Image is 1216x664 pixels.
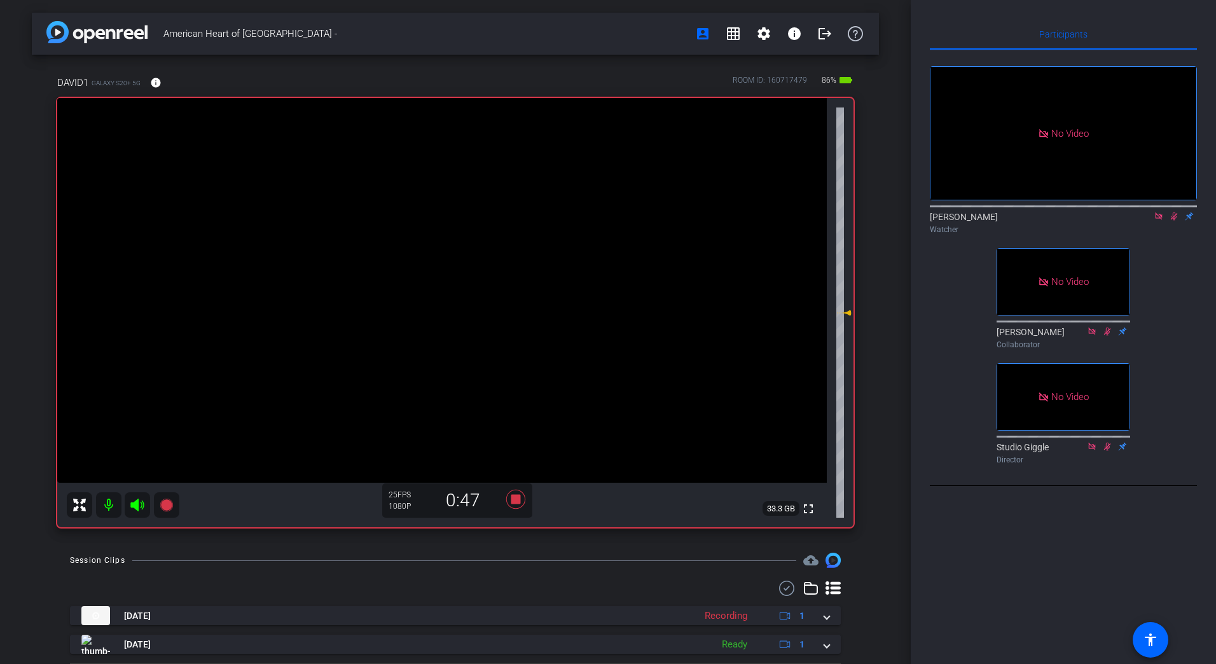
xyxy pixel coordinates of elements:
[397,490,411,499] span: FPS
[997,441,1130,466] div: Studio Giggle
[836,305,852,321] mat-icon: 0 dB
[838,73,853,88] mat-icon: battery_std
[1039,30,1088,39] span: Participants
[124,638,151,651] span: [DATE]
[46,21,148,43] img: app-logo
[803,553,819,568] span: Destinations for your clips
[81,606,110,625] img: thumb-nail
[930,211,1197,235] div: [PERSON_NAME]
[695,26,710,41] mat-icon: account_box
[1051,276,1089,287] span: No Video
[726,26,741,41] mat-icon: grid_on
[930,224,1197,235] div: Watcher
[1051,391,1089,402] span: No Video
[997,339,1130,350] div: Collaborator
[787,26,802,41] mat-icon: info
[420,490,506,511] div: 0:47
[801,501,816,516] mat-icon: fullscreen
[92,78,141,88] span: Galaxy S20+ 5G
[389,501,420,511] div: 1080P
[803,553,819,568] mat-icon: cloud_upload
[756,26,771,41] mat-icon: settings
[163,21,687,46] span: American Heart of [GEOGRAPHIC_DATA] -
[1051,127,1089,139] span: No Video
[150,77,162,88] mat-icon: info
[715,637,754,652] div: Ready
[698,609,754,623] div: Recording
[733,74,807,93] div: ROOM ID: 160717479
[57,76,88,90] span: DAVID1
[70,635,841,654] mat-expansion-panel-header: thumb-nail[DATE]Ready1
[389,490,420,500] div: 25
[820,70,838,90] span: 86%
[997,326,1130,350] div: [PERSON_NAME]
[826,553,841,568] img: Session clips
[799,638,805,651] span: 1
[124,609,151,623] span: [DATE]
[763,501,799,516] span: 33.3 GB
[997,454,1130,466] div: Director
[799,609,805,623] span: 1
[70,606,841,625] mat-expansion-panel-header: thumb-nail[DATE]Recording1
[1143,632,1158,647] mat-icon: accessibility
[70,554,125,567] div: Session Clips
[81,635,110,654] img: thumb-nail
[817,26,833,41] mat-icon: logout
